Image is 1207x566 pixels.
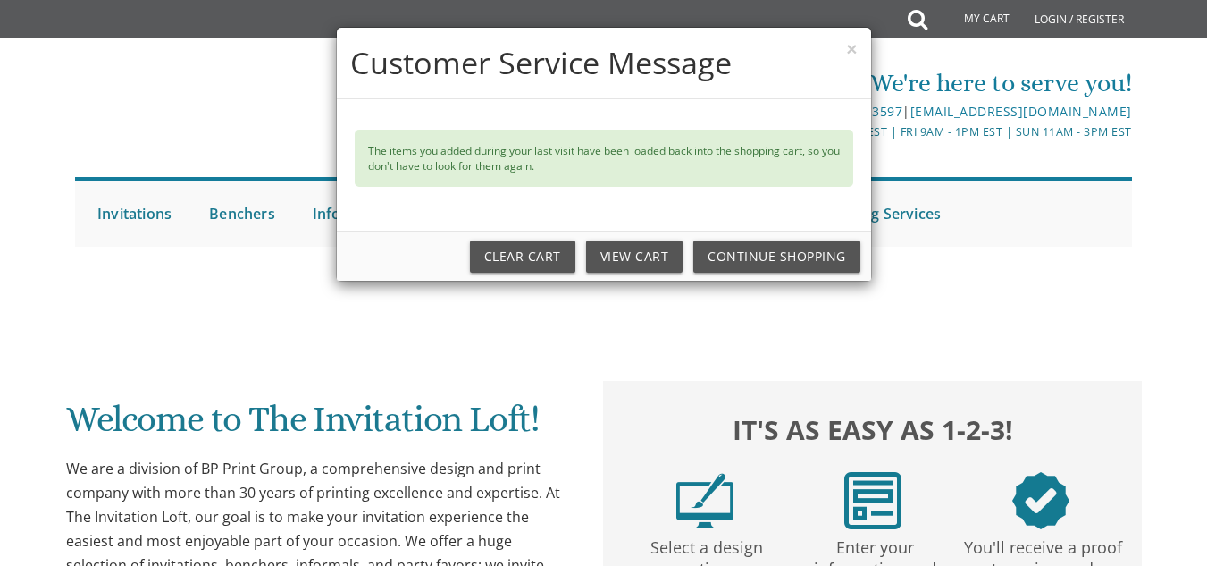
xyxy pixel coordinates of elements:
div: The items you added during your last visit have been loaded back into the shopping cart, so you d... [355,130,853,187]
a: View Cart [586,241,683,273]
button: × [846,39,857,58]
a: Clear Cart [470,241,575,273]
h4: Customer Service Message [350,41,858,85]
a: Continue Shopping [693,241,860,273]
